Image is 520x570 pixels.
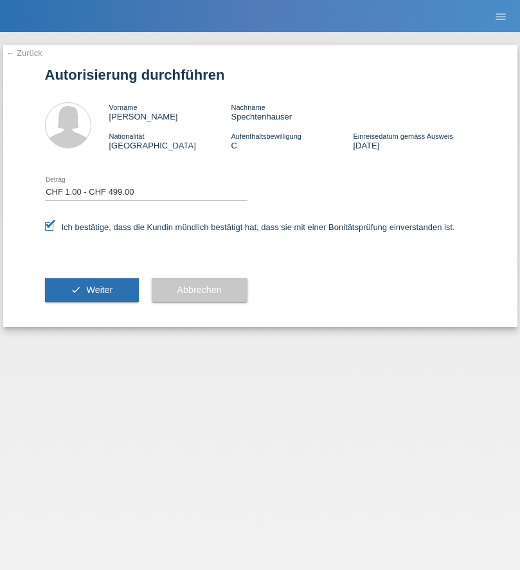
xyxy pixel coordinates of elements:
[71,285,81,295] i: check
[231,131,353,150] div: C
[494,10,507,23] i: menu
[488,12,514,20] a: menu
[231,132,301,140] span: Aufenthaltsbewilligung
[353,131,475,150] div: [DATE]
[231,102,353,121] div: Spechtenhauser
[177,285,222,295] span: Abbrechen
[231,103,265,111] span: Nachname
[6,48,42,58] a: ← Zurück
[109,103,138,111] span: Vorname
[109,102,231,121] div: [PERSON_NAME]
[109,131,231,150] div: [GEOGRAPHIC_DATA]
[152,278,247,303] button: Abbrechen
[353,132,453,140] span: Einreisedatum gemäss Ausweis
[45,222,455,232] label: Ich bestätige, dass die Kundin mündlich bestätigt hat, dass sie mit einer Bonitätsprüfung einvers...
[45,278,139,303] button: check Weiter
[109,132,145,140] span: Nationalität
[45,67,476,83] h1: Autorisierung durchführen
[86,285,112,295] span: Weiter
